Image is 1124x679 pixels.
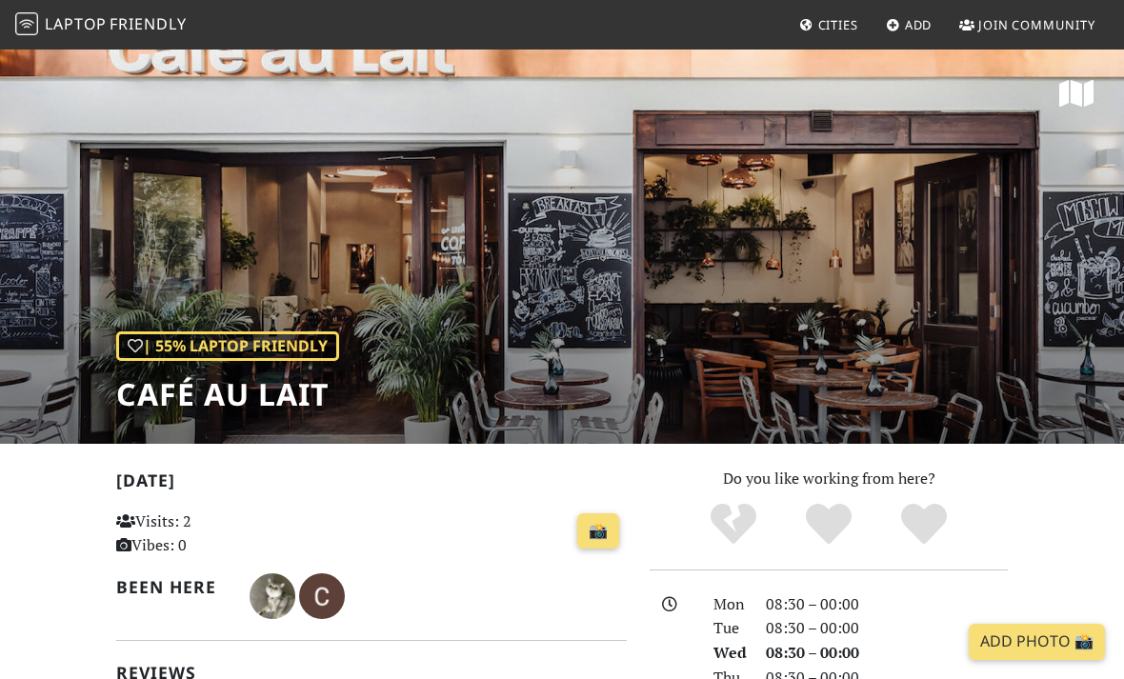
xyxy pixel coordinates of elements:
[650,467,1008,491] p: Do you like working from here?
[250,584,299,605] span: Teng T
[15,9,187,42] a: LaptopFriendly LaptopFriendly
[818,16,858,33] span: Cities
[781,501,876,549] div: Yes
[905,16,933,33] span: Add
[299,584,345,605] span: CA P
[250,573,295,619] img: 5523-teng.jpg
[702,616,755,641] div: Tue
[577,513,619,549] a: 📸
[116,577,227,597] h2: Been here
[702,592,755,617] div: Mon
[754,592,1019,617] div: 08:30 – 00:00
[952,8,1103,42] a: Join Community
[754,641,1019,666] div: 08:30 – 00:00
[754,616,1019,641] div: 08:30 – 00:00
[299,573,345,619] img: 5420-ca.jpg
[116,509,271,558] p: Visits: 2 Vibes: 0
[878,8,940,42] a: Add
[116,470,627,498] h2: [DATE]
[45,13,107,34] span: Laptop
[116,331,339,362] div: | 55% Laptop Friendly
[969,624,1105,660] a: Add Photo 📸
[15,12,38,35] img: LaptopFriendly
[792,8,866,42] a: Cities
[702,641,755,666] div: Wed
[110,13,186,34] span: Friendly
[116,376,339,412] h1: Café au Lait
[686,501,781,549] div: No
[876,501,972,549] div: Definitely!
[978,16,1095,33] span: Join Community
